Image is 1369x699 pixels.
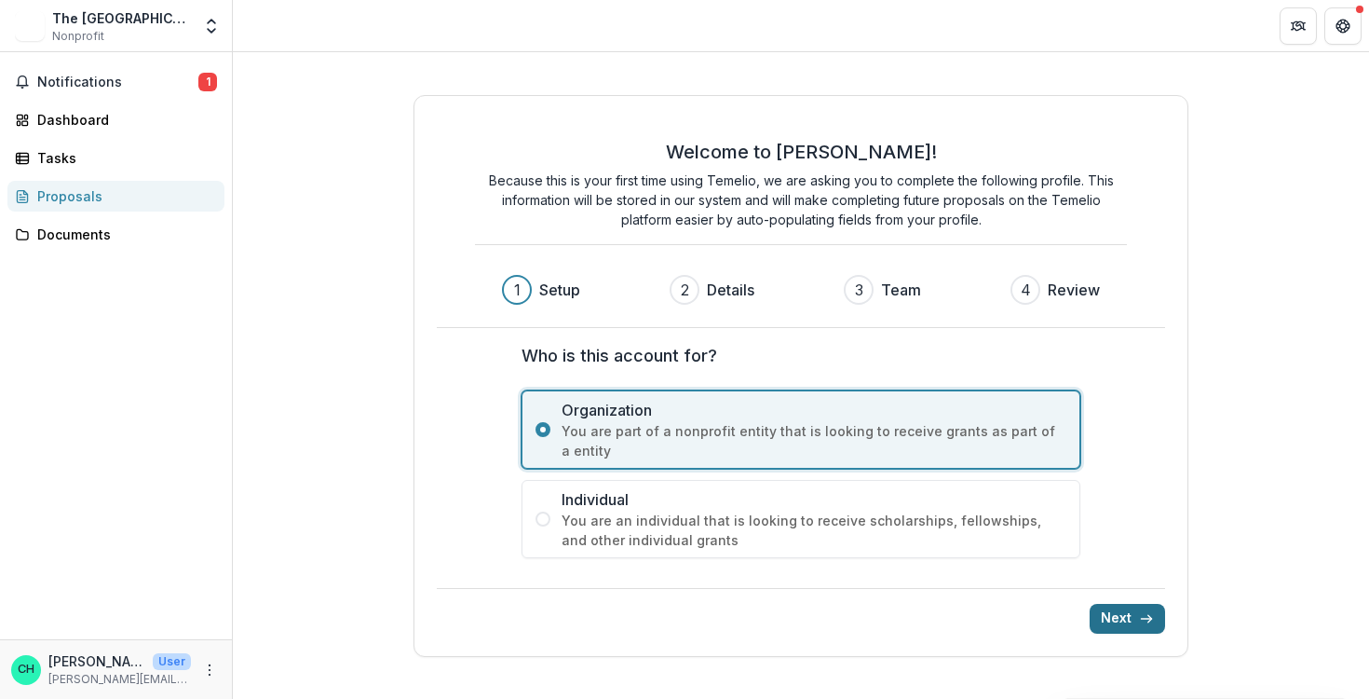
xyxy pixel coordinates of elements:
[7,104,224,135] a: Dashboard
[18,664,34,676] div: Christine Haas
[666,141,937,163] h2: Welcome to [PERSON_NAME]!
[37,75,198,90] span: Notifications
[37,186,210,206] div: Proposals
[198,7,224,45] button: Open entity switcher
[562,488,1066,511] span: Individual
[1021,279,1031,301] div: 4
[7,219,224,250] a: Documents
[562,511,1066,550] span: You are an individual that is looking to receive scholarships, fellowships, and other individual ...
[502,275,1100,305] div: Progress
[1090,604,1165,634] button: Next
[539,279,580,301] h3: Setup
[881,279,921,301] h3: Team
[37,148,210,168] div: Tasks
[855,279,863,301] div: 3
[475,171,1127,229] p: Because this is your first time using Temelio, we are asking you to complete the following profil...
[48,671,191,688] p: [PERSON_NAME][EMAIL_ADDRESS][DOMAIN_NAME]
[562,421,1066,460] span: You are part of a nonprofit entity that is looking to receive grants as part of a entity
[522,343,1069,368] label: Who is this account for?
[7,181,224,212] a: Proposals
[707,279,754,301] h3: Details
[514,279,521,301] div: 1
[562,399,1066,421] span: Organization
[1280,7,1317,45] button: Partners
[198,659,221,681] button: More
[1324,7,1362,45] button: Get Help
[7,67,224,97] button: Notifications1
[681,279,689,301] div: 2
[37,110,210,130] div: Dashboard
[52,8,191,28] div: The [GEOGRAPHIC_DATA]
[1048,279,1100,301] h3: Review
[7,143,224,173] a: Tasks
[15,11,45,41] img: The Midwife Center
[52,28,104,45] span: Nonprofit
[37,225,210,244] div: Documents
[48,651,145,671] p: [PERSON_NAME]
[198,73,217,91] span: 1
[153,653,191,670] p: User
